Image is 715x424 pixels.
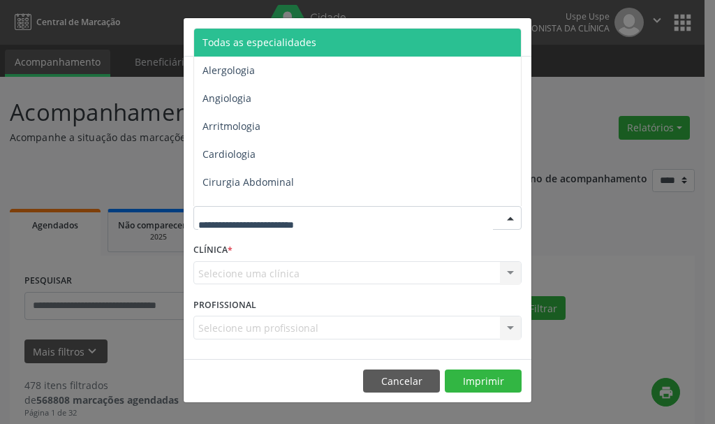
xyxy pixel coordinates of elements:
button: Close [503,18,531,52]
label: CLÍNICA [193,240,233,261]
button: Cancelar [363,370,440,393]
span: Cardiologia [202,147,256,161]
h5: Relatório de agendamentos [193,28,353,46]
span: Alergologia [202,64,255,77]
span: Angiologia [202,92,251,105]
button: Imprimir [445,370,522,393]
span: Arritmologia [202,119,260,133]
span: Todas as especialidades [202,36,316,49]
span: Cirurgia Abdominal [202,175,294,189]
label: PROFISSIONAL [193,294,256,316]
span: Cirurgia Bariatrica [202,203,288,217]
